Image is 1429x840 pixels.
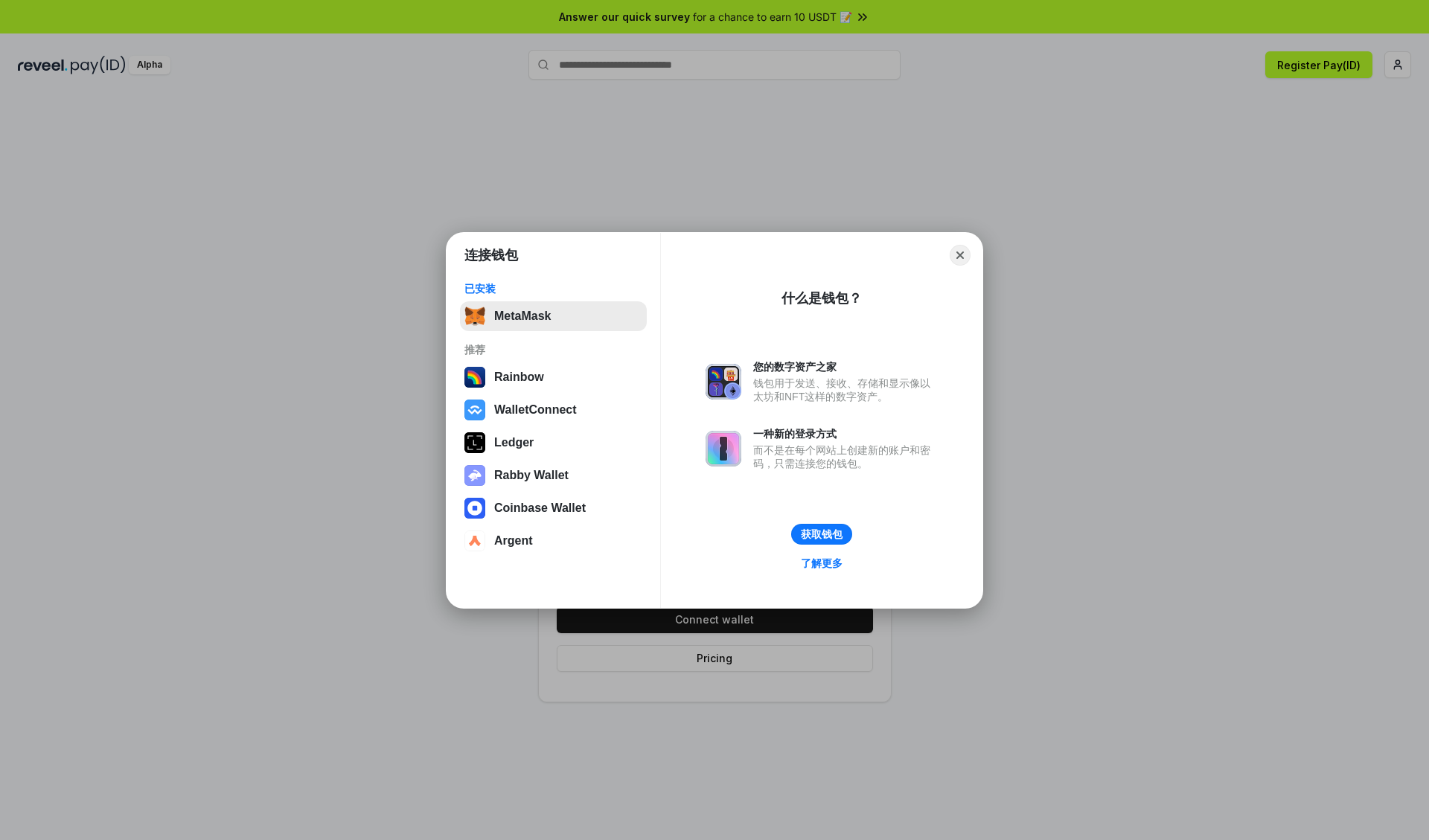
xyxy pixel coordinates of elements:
[792,554,851,573] a: 了解更多
[753,376,938,403] div: 钱包用于发送、接收、存储和显示像以太坊和NFT这样的数字资产。
[460,526,647,556] button: Argent
[460,428,647,458] button: Ledger
[753,360,938,373] div: 您的数字资产之家
[460,395,647,425] button: WalletConnect
[464,367,485,388] img: svg+xml,%3Csvg%20width%3D%22120%22%20height%3D%22120%22%20viewBox%3D%220%200%20120%20120%22%20fil...
[460,301,647,331] button: MetaMask
[464,530,485,551] img: svg+xml,%3Csvg%20width%3D%2228%22%20height%3D%2228%22%20viewBox%3D%220%200%2028%2028%22%20fill%3D...
[494,403,577,417] div: WalletConnect
[753,443,938,470] div: 而不是在每个网站上创建新的账户和密码，只需连接您的钱包。
[801,528,843,541] div: 获取钱包
[706,364,741,400] img: svg+xml,%3Csvg%20xmlns%3D%22http%3A%2F%2Fwww.w3.org%2F2000%2Fsvg%22%20fill%3D%22none%22%20viewBox...
[950,245,971,266] button: Close
[781,289,862,307] div: 什么是钱包？
[494,534,533,548] div: Argent
[464,306,485,327] img: svg+xml,%3Csvg%20fill%3D%22none%22%20height%3D%2233%22%20viewBox%3D%220%200%2035%2033%22%20width%...
[460,461,647,490] button: Rabby Wallet
[460,362,647,392] button: Rainbow
[460,493,647,523] button: Coinbase Wallet
[801,557,843,570] div: 了解更多
[464,465,485,486] img: svg+xml,%3Csvg%20xmlns%3D%22http%3A%2F%2Fwww.w3.org%2F2000%2Fsvg%22%20fill%3D%22none%22%20viewBox...
[464,282,642,295] div: 已安装
[494,501,586,515] div: Coinbase Wallet
[464,432,485,453] img: svg+xml,%3Csvg%20xmlns%3D%22http%3A%2F%2Fwww.w3.org%2F2000%2Fsvg%22%20width%3D%2228%22%20height%3...
[494,469,569,482] div: Rabby Wallet
[494,436,534,449] div: Ledger
[494,310,551,323] div: MetaMask
[464,343,642,356] div: 推荐
[791,524,852,545] button: 获取钱包
[464,498,485,519] img: svg+xml,%3Csvg%20width%3D%2228%22%20height%3D%2228%22%20viewBox%3D%220%200%2028%2028%22%20fill%3D...
[494,371,544,384] div: Rainbow
[464,400,485,420] img: svg+xml,%3Csvg%20width%3D%2228%22%20height%3D%2228%22%20viewBox%3D%220%200%2028%2028%22%20fill%3D...
[753,427,938,440] div: 一种新的登录方式
[464,246,518,264] h1: 连接钱包
[706,431,741,467] img: svg+xml,%3Csvg%20xmlns%3D%22http%3A%2F%2Fwww.w3.org%2F2000%2Fsvg%22%20fill%3D%22none%22%20viewBox...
